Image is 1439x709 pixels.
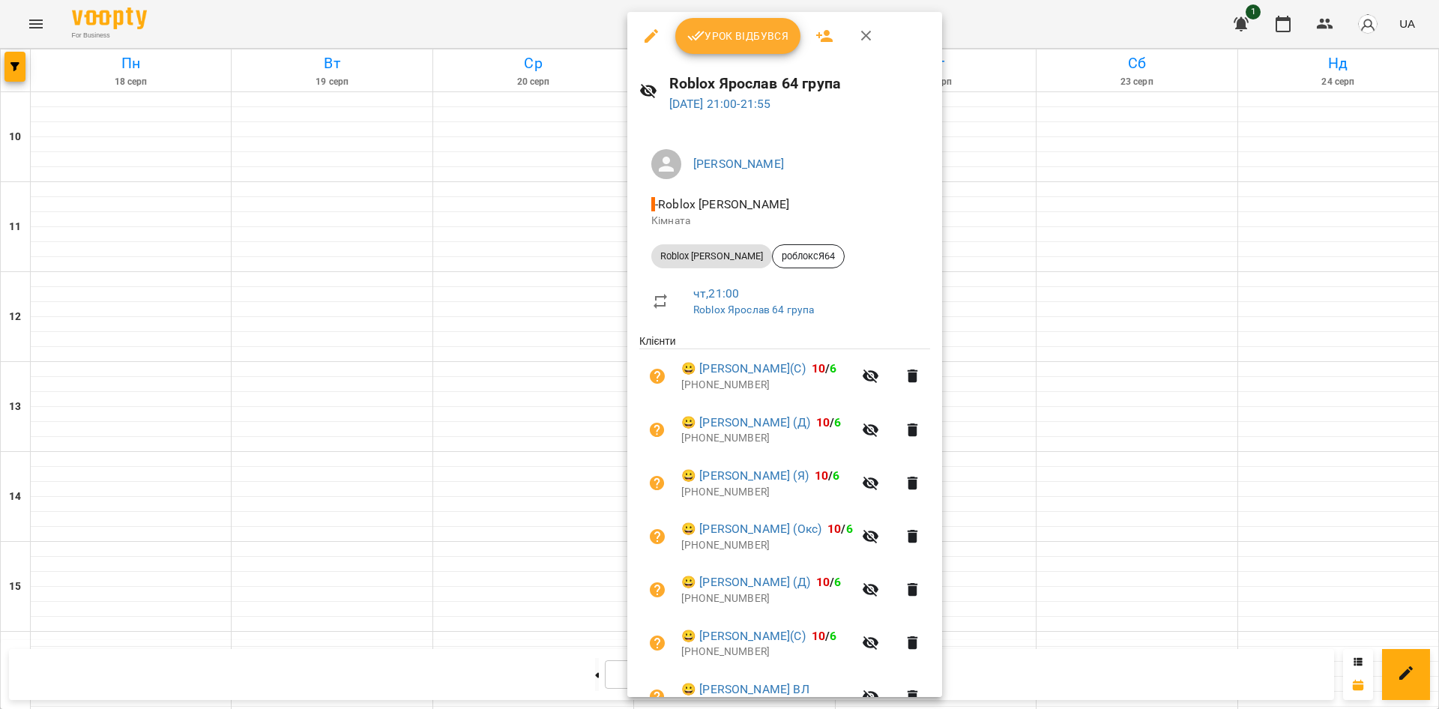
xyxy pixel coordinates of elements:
span: 10 [812,629,825,643]
span: 6 [846,522,853,536]
span: 6 [833,468,839,483]
a: 😀 [PERSON_NAME](С) [681,360,806,378]
span: Roblox [PERSON_NAME] [651,250,772,263]
span: 6 [830,361,836,375]
a: [DATE] 21:00-21:55 [669,97,771,111]
button: Візит ще не сплачено. Додати оплату? [639,625,675,661]
a: [PERSON_NAME] [693,157,784,171]
button: Візит ще не сплачено. Додати оплату? [639,412,675,448]
span: 6 [834,575,841,589]
span: Урок відбувся [687,27,789,45]
span: 10 [812,361,825,375]
button: Візит ще не сплачено. Додати оплату? [639,358,675,394]
p: [PHONE_NUMBER] [681,431,853,446]
span: 10 [816,575,830,589]
span: 6 [830,629,836,643]
span: 10 [815,468,828,483]
b: / [815,468,840,483]
span: - Roblox [PERSON_NAME] [651,197,792,211]
a: 😀 [PERSON_NAME] (Д) [681,573,810,591]
p: [PHONE_NUMBER] [681,591,853,606]
p: [PHONE_NUMBER] [681,378,853,393]
b: / [827,522,853,536]
b: / [812,361,837,375]
h6: Roblox Ярослав 64 група [669,72,931,95]
span: роблоксЯ64 [773,250,844,263]
div: роблоксЯ64 [772,244,845,268]
b: / [816,415,842,429]
a: 😀 [PERSON_NAME] (Я) [681,467,809,485]
a: 😀 [PERSON_NAME] ВЛ [681,681,809,699]
p: [PHONE_NUMBER] [681,538,853,553]
button: Візит ще не сплачено. Додати оплату? [639,465,675,501]
a: 😀 [PERSON_NAME] (Д) [681,414,810,432]
span: 10 [827,522,841,536]
button: Візит ще не сплачено. Додати оплату? [639,519,675,555]
span: 6 [834,415,841,429]
b: / [816,575,842,589]
a: Roblox Ярослав 64 група [693,304,814,316]
a: чт , 21:00 [693,286,739,301]
p: [PHONE_NUMBER] [681,485,853,500]
span: 10 [816,415,830,429]
p: [PHONE_NUMBER] [681,645,853,660]
b: / [812,629,837,643]
a: 😀 [PERSON_NAME] (Окс) [681,520,821,538]
button: Візит ще не сплачено. Додати оплату? [639,572,675,608]
p: Кімната [651,214,918,229]
a: 😀 [PERSON_NAME](С) [681,627,806,645]
button: Урок відбувся [675,18,801,54]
